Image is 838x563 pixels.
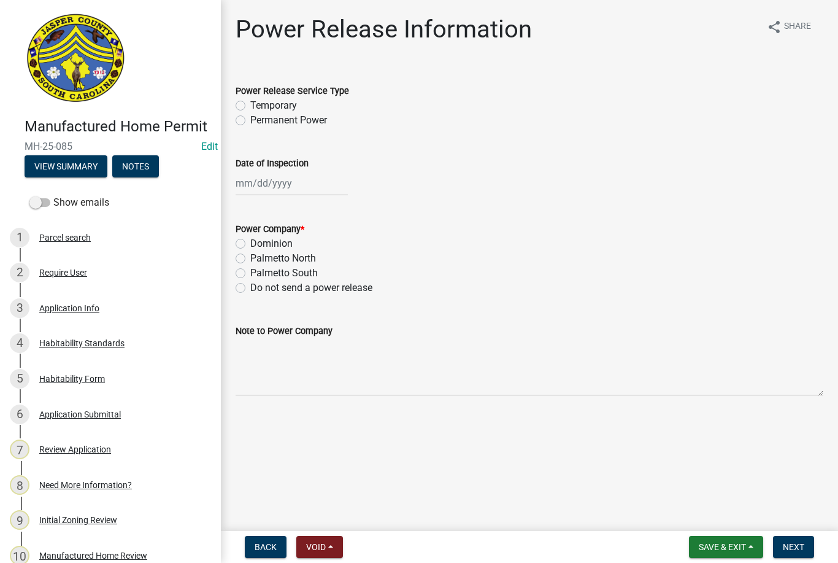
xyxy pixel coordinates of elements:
div: 2 [10,263,29,282]
label: Power Company [236,225,304,234]
div: 8 [10,475,29,495]
div: 3 [10,298,29,318]
div: Review Application [39,445,111,454]
span: Back [255,542,277,552]
img: Jasper County, South Carolina [25,13,127,105]
div: Application Info [39,304,99,313]
div: 7 [10,440,29,459]
div: 6 [10,405,29,424]
button: Notes [112,155,159,177]
div: 1 [10,228,29,247]
div: Habitability Form [39,375,105,383]
div: 9 [10,510,29,530]
button: View Summary [25,155,107,177]
span: Save & Exit [699,542,746,552]
span: MH-25-085 [25,141,196,152]
label: Power Release Service Type [236,87,349,96]
div: 4 [10,333,29,353]
span: Share [784,20,811,34]
h4: Manufactured Home Permit [25,118,211,136]
button: Back [245,536,286,558]
label: Date of Inspection [236,160,309,168]
div: Initial Zoning Review [39,516,117,524]
div: Manufactured Home Review [39,551,147,560]
label: Note to Power Company [236,327,333,336]
button: Void [296,536,343,558]
a: Edit [201,141,218,152]
wm-modal-confirm: Notes [112,162,159,172]
label: Dominion [250,236,293,251]
div: 5 [10,369,29,389]
wm-modal-confirm: Edit Application Number [201,141,218,152]
h1: Power Release Information [236,15,532,44]
button: shareShare [757,15,821,39]
div: Parcel search [39,233,91,242]
label: Palmetto South [250,266,318,281]
label: Do not send a power release [250,281,372,295]
div: Application Submittal [39,410,121,419]
span: Void [306,542,326,552]
wm-modal-confirm: Summary [25,162,107,172]
label: Permanent Power [250,113,327,128]
label: Show emails [29,195,109,210]
span: Next [783,542,804,552]
button: Next [773,536,814,558]
input: mm/dd/yyyy [236,171,348,196]
div: Habitability Standards [39,339,125,348]
div: Require User [39,268,87,277]
label: Temporary [250,98,297,113]
div: Need More Information? [39,481,132,489]
button: Save & Exit [689,536,763,558]
i: share [767,20,782,34]
label: Palmetto North [250,251,316,266]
